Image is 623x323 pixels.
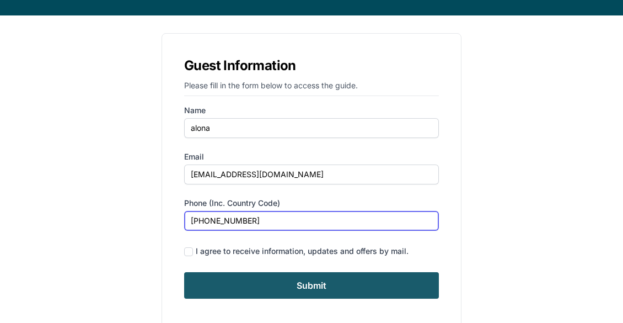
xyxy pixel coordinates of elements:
[184,105,439,116] label: Name
[184,80,439,96] p: Please fill in the form below to access the guide.
[184,272,439,299] input: Submit
[184,151,439,162] label: Email
[184,56,439,76] h1: Guest Information
[184,198,439,209] label: Phone (inc. country code)
[196,246,409,257] div: I agree to receive information, updates and offers by mail.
